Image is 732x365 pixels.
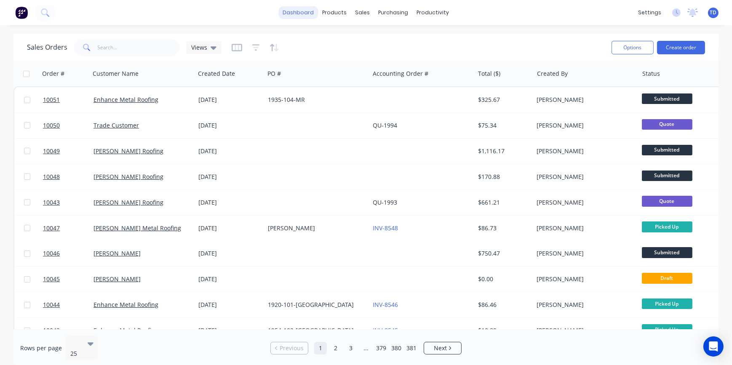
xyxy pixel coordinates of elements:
a: INV-8545 [373,326,398,334]
a: Page 379 [375,342,387,354]
div: purchasing [374,6,413,19]
a: Page 1 is your current page [314,342,327,354]
div: PO # [267,69,281,78]
span: Next [434,344,447,352]
span: Picked Up [642,221,692,232]
a: Trade Customer [94,121,139,129]
span: Quote [642,196,692,206]
div: [DATE] [198,147,261,155]
a: Previous page [271,344,308,352]
a: Enhance Metal Roofing [94,326,158,334]
a: QU-1993 [373,198,397,206]
a: [PERSON_NAME] Roofing [94,147,163,155]
div: [DATE] [198,121,261,130]
div: [PERSON_NAME] [537,198,630,207]
a: Page 2 [329,342,342,354]
a: 10042 [43,318,94,343]
a: Page 3 [345,342,357,354]
a: INV-8546 [373,301,398,309]
span: Submitted [642,93,692,104]
div: [DATE] [198,275,261,283]
a: [PERSON_NAME] [94,275,141,283]
span: 10043 [43,198,60,207]
span: Submitted [642,247,692,258]
a: 10048 [43,164,94,189]
div: $0.00 [478,275,527,283]
a: Next page [424,344,461,352]
a: [PERSON_NAME] Roofing [94,198,163,206]
a: 10043 [43,190,94,215]
span: Draft [642,273,692,283]
div: products [318,6,351,19]
a: Page 380 [390,342,403,354]
div: [PERSON_NAME] [537,96,630,104]
div: [DATE] [198,326,261,335]
div: Created Date [198,69,235,78]
a: 10044 [43,292,94,317]
div: $75.34 [478,121,527,130]
a: Jump forward [360,342,372,354]
a: 10046 [43,241,94,266]
div: Accounting Order # [373,69,428,78]
span: 10051 [43,96,60,104]
button: Options [612,41,654,54]
div: $750.47 [478,249,527,258]
a: [PERSON_NAME] Metal Roofing [94,224,181,232]
div: [PERSON_NAME] [537,121,630,130]
div: $661.21 [478,198,527,207]
div: Customer Name [93,69,139,78]
div: [PERSON_NAME] [537,173,630,181]
span: Picked Up [642,324,692,335]
div: productivity [413,6,454,19]
a: Enhance Metal Roofing [94,96,158,104]
div: Total ($) [478,69,500,78]
a: 10050 [43,113,94,138]
span: 10048 [43,173,60,181]
div: Order # [42,69,64,78]
a: QU-1994 [373,121,397,129]
button: Create order [657,41,705,54]
div: [DATE] [198,301,261,309]
div: $86.46 [478,301,527,309]
a: Page 381 [405,342,418,354]
a: dashboard [279,6,318,19]
div: sales [351,6,374,19]
span: 10042 [43,326,60,335]
img: Factory [15,6,28,19]
div: [PERSON_NAME] [537,301,630,309]
div: [PERSON_NAME] [268,224,361,232]
a: INV-8548 [373,224,398,232]
span: 10047 [43,224,60,232]
div: $86.73 [478,224,527,232]
div: 1935-104-MR [268,96,361,104]
div: $170.88 [478,173,527,181]
a: 10047 [43,216,94,241]
span: Picked Up [642,298,692,309]
div: [PERSON_NAME] [537,275,630,283]
a: 10049 [43,139,94,164]
span: Previous [280,344,304,352]
ul: Pagination [267,342,465,354]
a: 10045 [43,266,94,292]
div: 25 [70,349,80,358]
span: TD [710,9,717,16]
div: [DATE] [198,249,261,258]
div: Status [642,69,660,78]
span: Quote [642,119,692,130]
div: $325.67 [478,96,527,104]
a: [PERSON_NAME] Roofing [94,173,163,181]
div: [DATE] [198,96,261,104]
span: 10044 [43,301,60,309]
span: 10045 [43,275,60,283]
span: Submitted [642,171,692,181]
a: [PERSON_NAME] [94,249,141,257]
div: $1,116.17 [478,147,527,155]
div: [PERSON_NAME] [537,249,630,258]
div: $10.89 [478,326,527,335]
h1: Sales Orders [27,43,67,51]
span: Rows per page [20,344,62,352]
a: Enhance Metal Roofing [94,301,158,309]
input: Search... [98,39,180,56]
div: settings [634,6,665,19]
div: [DATE] [198,173,261,181]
